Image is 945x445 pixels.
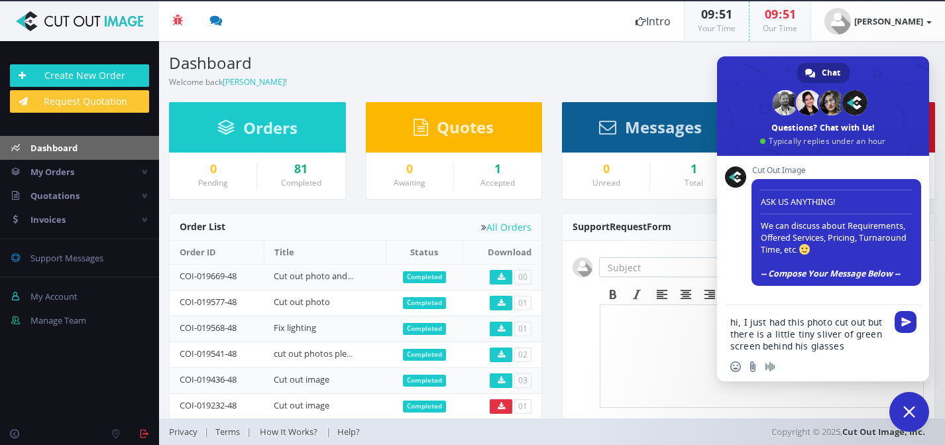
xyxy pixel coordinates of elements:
[30,314,86,326] span: Manage Team
[811,1,945,41] a: [PERSON_NAME]
[243,117,298,139] span: Orders
[771,425,925,438] span: Copyright © 2025,
[414,124,494,136] a: Quotes
[169,426,204,438] a: Privacy
[386,241,463,264] th: Status
[281,177,321,188] small: Completed
[622,1,684,41] a: Intro
[698,286,722,303] div: Align right
[464,162,531,176] a: 1
[30,190,80,202] span: Quotations
[180,270,237,282] a: COI-019669-48
[797,63,850,83] div: Chat
[180,322,237,334] a: COI-019568-48
[180,162,247,176] a: 0
[217,125,298,137] a: Orders
[783,6,796,22] span: 51
[610,220,647,233] span: Request
[889,392,929,432] div: Close chat
[403,375,446,387] span: Completed
[223,76,285,88] a: [PERSON_NAME]
[30,290,78,302] span: My Account
[30,252,103,264] span: Support Messages
[601,286,625,303] div: Bold
[824,8,851,34] img: user_default.jpg
[761,268,900,279] span: -- Compose Your Message Below --
[599,124,702,136] a: Messages
[714,6,719,22] span: :
[403,323,446,335] span: Completed
[625,286,649,303] div: Italic
[748,361,758,372] span: Send a file
[209,426,247,438] a: Terms
[437,116,494,138] span: Quotes
[170,241,264,264] th: Order ID
[180,220,225,233] span: Order List
[481,222,531,232] a: All Orders
[751,166,921,175] span: Cut Out Image
[403,401,446,413] span: Completed
[169,76,287,88] small: Welcome back !
[10,90,149,113] a: Request Quotation
[674,286,698,303] div: Align center
[274,348,360,359] a: cut out photos please
[260,426,317,438] span: How It Works?
[180,296,237,308] a: COI-019577-48
[761,184,912,279] span: ASK US ANYTHING! We can discuss about Requirements, Offered Services, Pricing, Turnaround Time, etc.
[30,166,74,178] span: My Orders
[698,23,736,34] small: Your Time
[730,316,887,352] textarea: Compose your message...
[180,373,237,385] a: COI-019436-48
[274,270,401,282] a: Cut out photo and remove glare
[765,6,778,22] span: 09
[251,426,326,438] a: How It Works?
[573,220,671,233] span: Support Form
[480,177,515,188] small: Accepted
[10,64,149,87] a: Create New Order
[778,6,783,22] span: :
[854,15,923,27] strong: [PERSON_NAME]
[822,63,840,83] span: Chat
[331,426,366,438] a: Help?
[376,162,443,176] a: 0
[403,271,446,283] span: Completed
[701,6,714,22] span: 09
[169,418,680,445] div: | | |
[730,361,741,372] span: Insert an emoji
[573,162,639,176] a: 0
[180,399,237,411] a: COI-019232-48
[895,311,917,333] span: Send
[842,426,925,438] a: Cut Out Image, Inc.
[463,241,541,264] th: Download
[180,348,237,359] a: COI-019541-48
[274,322,316,334] a: Fix lighting
[650,286,674,303] div: Align left
[573,257,592,277] img: user_default.jpg
[403,297,446,309] span: Completed
[763,23,797,34] small: Our Time
[625,116,702,138] span: Messages
[274,399,329,411] a: Cut out image
[30,142,78,154] span: Dashboard
[599,257,752,277] input: Subject
[274,373,329,385] a: Cut out image
[719,6,732,22] span: 51
[274,296,330,308] a: Cut out photo
[198,177,228,188] small: Pending
[10,11,149,31] img: Cut Out Image
[685,177,703,188] small: Total
[169,54,542,72] h3: Dashboard
[394,177,425,188] small: Awaiting
[267,162,335,176] a: 81
[592,177,620,188] small: Unread
[765,361,775,372] span: Audio message
[30,214,66,225] span: Invoices
[403,349,446,361] span: Completed
[264,241,386,264] th: Title
[660,162,728,176] div: 1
